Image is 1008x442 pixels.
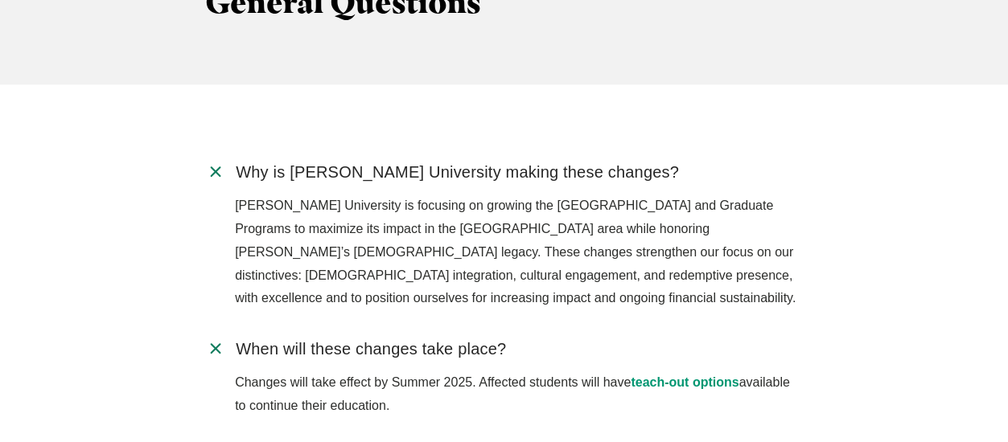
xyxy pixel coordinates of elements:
[235,371,803,418] p: Changes will take effect by Summer 2025. Affected students will have available to continue their ...
[235,194,803,310] p: [PERSON_NAME] University is focusing on growing the [GEOGRAPHIC_DATA] and Graduate Programs to ma...
[631,375,739,389] a: teach-out options
[236,339,506,359] span: When will these changes take place?
[236,162,679,182] span: Why is [PERSON_NAME] University making these changes?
